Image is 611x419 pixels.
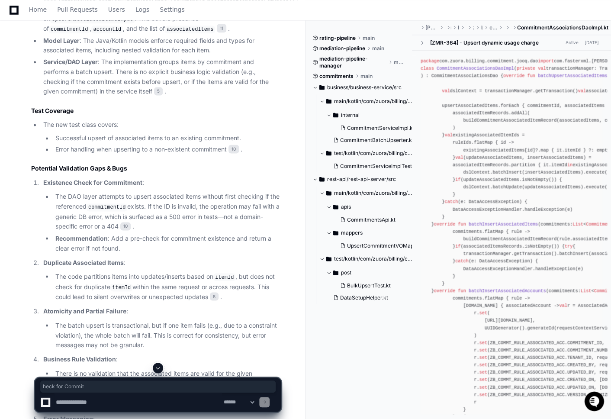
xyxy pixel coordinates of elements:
[458,222,466,227] span: fun
[9,64,24,80] img: 1736555170064-99ba0984-63c1-480f-8ee9-699278ef63ed
[444,132,452,138] span: val
[120,222,131,231] span: 10
[319,252,412,266] button: test/kotlin/com/zuora/billing/commitment/tests
[91,26,123,33] code: accountId
[319,174,325,184] svg: Directory
[50,16,135,23] code: UpsertAssociatedItemsInput
[340,294,388,301] span: DataSetupHelper.kt
[319,73,354,80] span: commitments
[53,271,281,302] li: The code partitions items into updates/inserts based on , but does not check for duplicate within...
[326,266,412,280] button: post
[479,348,487,353] span: set
[479,340,487,345] span: set
[527,73,535,78] span: fun
[481,24,482,31] span: billing
[341,269,351,276] span: post
[43,306,281,316] p: :
[455,177,460,182] span: if
[538,58,554,64] span: import
[326,96,331,106] svg: Directory
[43,354,281,364] p: :
[326,108,419,122] button: internal
[489,24,497,31] span: commitment
[333,228,338,238] svg: Directory
[479,310,487,316] span: set
[337,122,415,134] button: CommitmentServiceImpl.kt
[53,233,281,253] li: : Add a pre-check for commitment existence and return a clear error if not found.
[517,66,535,71] span: private
[53,133,281,143] li: Successful upsert of associated items to an existing commitment.
[333,268,338,278] svg: Directory
[503,73,524,78] span: override
[110,284,132,291] code: itemId
[559,303,567,308] span: val
[473,24,474,31] span: zuora
[55,234,108,242] strong: Recommendation
[347,242,428,249] span: UpsertCommitmentVOMapper.kt
[43,383,273,390] span: heck for Commit
[53,320,281,350] li: The batch upsert is transactional, but if one item fails (e.g., due to a constraint violation), t...
[372,45,384,52] span: main
[583,390,607,414] iframe: Open customer support
[29,7,47,12] span: Home
[421,66,434,71] span: class
[147,67,158,77] button: Start new chat
[394,59,405,66] span: main
[326,200,419,214] button: apis
[86,91,105,97] span: Pylon
[538,73,607,78] span: batchUpsertAssociatedItems
[312,172,405,186] button: rest-api/rest-api-server/src
[43,355,116,362] strong: Business Rule Validation
[455,244,460,249] span: if
[53,145,281,155] li: Error handling when upserting to a non-existent commitment .
[43,307,126,314] strong: Atomicity and Partial Failure
[341,229,363,236] span: mappers
[326,148,331,158] svg: Directory
[43,58,98,65] strong: Service/DAO Layer
[469,222,538,227] span: batchInsertAssociatedItems
[108,7,125,12] span: Users
[337,240,421,252] button: UpsertCommitmentVOMapper.kt
[43,258,124,266] strong: Duplicate Associated Items
[458,24,459,31] span: kotlin
[43,179,142,186] strong: Existence Check for Commitment
[434,222,455,227] span: override
[333,202,338,212] svg: Directory
[340,163,418,170] span: CommitmentServiceImplTest.kt
[319,146,412,160] button: test/kotlin/com/zuora/billing/commitment/business/service
[337,280,407,292] button: BulkUpsertTest.kt
[517,24,608,31] span: CommitmentAssociationsDaoImpl.kt
[319,82,325,93] svg: Directory
[347,216,396,223] span: CommitmentsApi.kt
[41,36,281,56] li: : The Java/Kotlin models enforce required fields and types for associated items, including nested...
[41,120,281,155] li: The new test class covers:
[43,178,281,188] p: :
[61,90,105,97] a: Powered byPylon
[319,94,412,108] button: main/kotlin/com/zuora/billing/commitment/business/service
[334,98,412,105] span: main/kotlin/com/zuora/billing/commitment/business/service
[333,110,338,120] svg: Directory
[455,258,469,264] span: catch
[228,145,239,153] span: 10
[326,226,419,240] button: mappers
[458,288,466,293] span: fun
[319,55,387,69] span: mediation-pipeline-manager
[49,26,90,33] code: commitmentId
[217,24,226,32] span: 11
[327,176,396,183] span: rest-api/rest-api-server/src
[567,162,572,168] span: in
[29,64,142,73] div: Start new chat
[53,192,281,232] li: The DAO layer attempts to upsert associated items without first checking if the referenced exists...
[319,45,365,52] span: mediation-pipeline
[312,81,405,94] button: business/business-service/src
[319,186,412,200] button: main/kotlin/com/zuora/billing/commitment
[334,190,412,197] span: main/kotlin/com/zuora/billing/commitment
[43,37,80,44] strong: Model Layer
[572,222,583,227] span: List
[434,288,455,293] span: override
[337,214,414,226] button: CommitmentsApi.kt
[9,35,158,48] div: Welcome
[43,258,281,268] p: :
